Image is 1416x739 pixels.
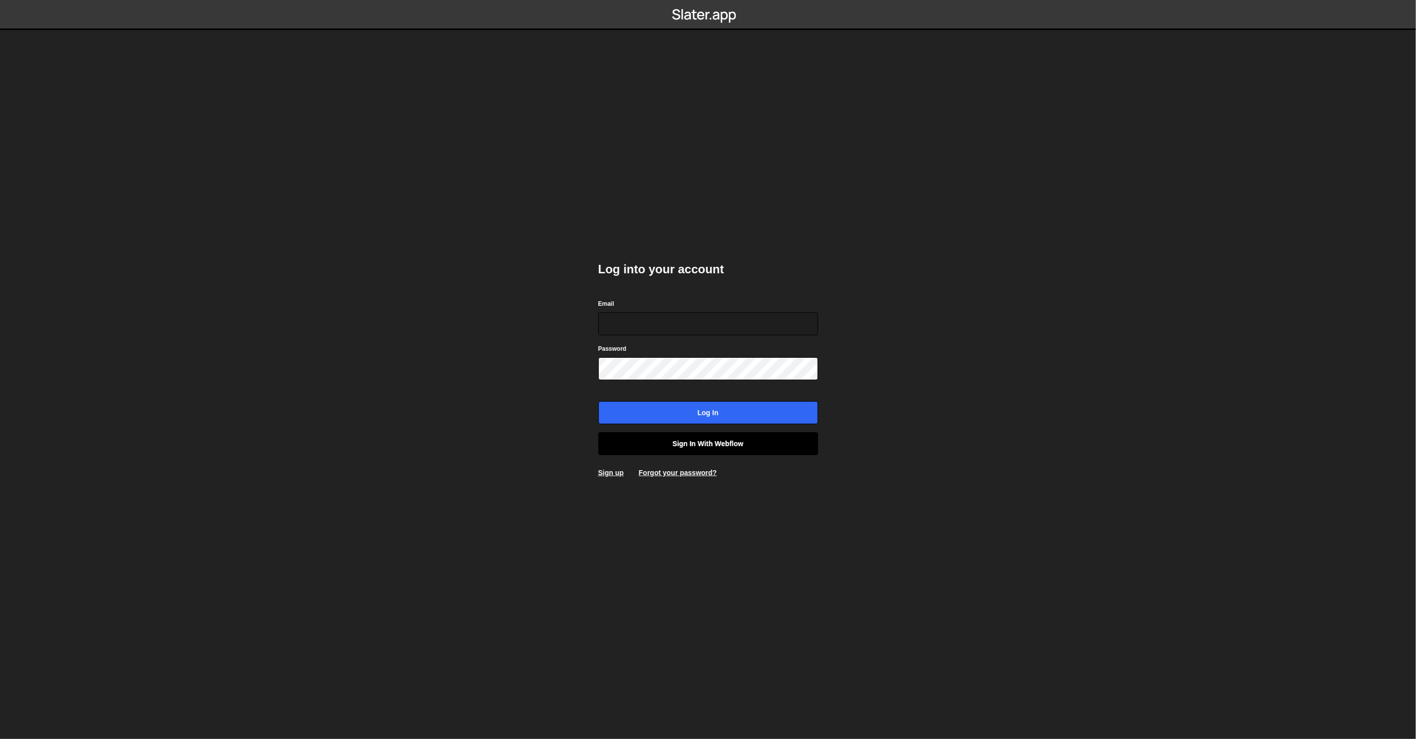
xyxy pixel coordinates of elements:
label: Email [598,299,614,309]
a: Forgot your password? [639,469,717,477]
input: Log in [598,401,818,424]
h2: Log into your account [598,261,818,277]
a: Sign up [598,469,624,477]
label: Password [598,344,627,354]
a: Sign in with Webflow [598,432,818,455]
